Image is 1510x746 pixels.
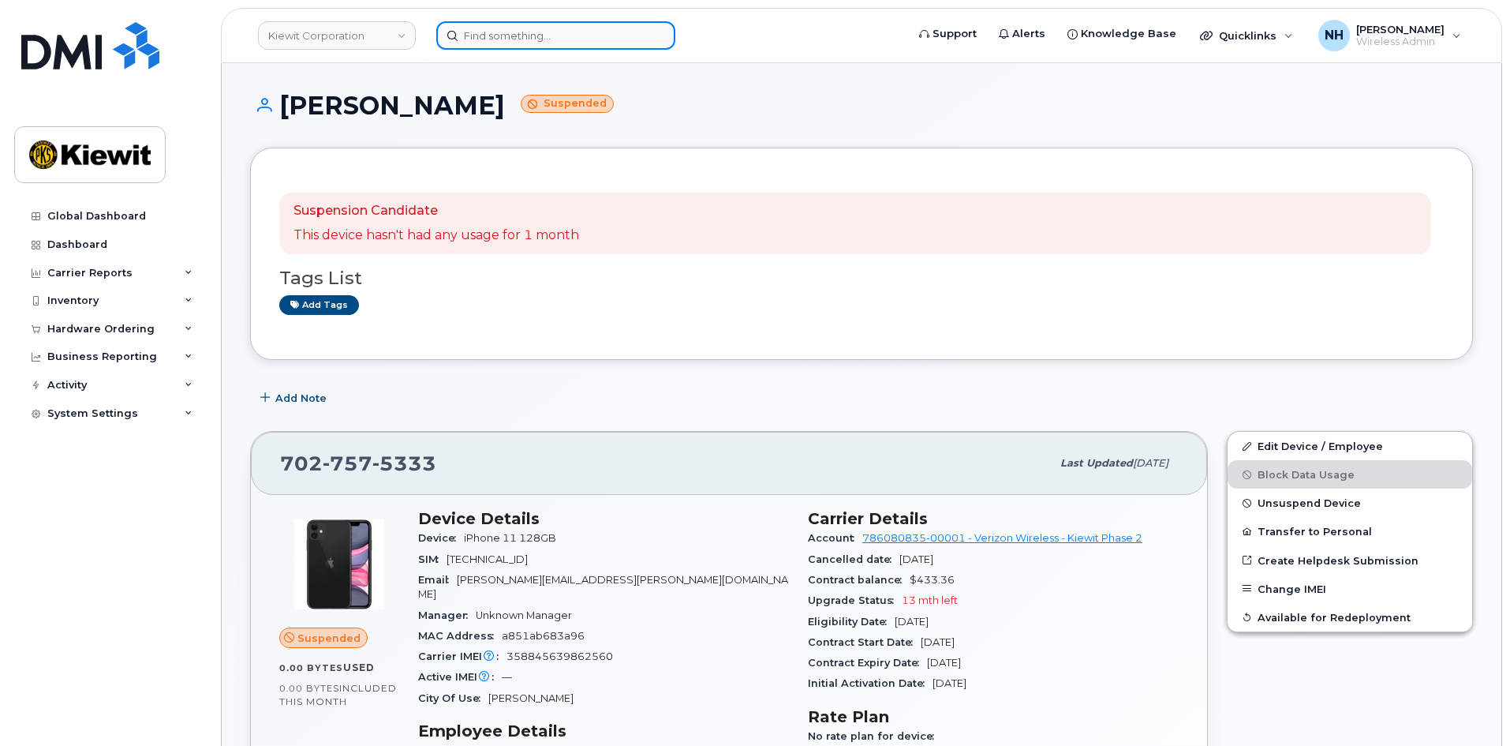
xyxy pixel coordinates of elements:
a: Add tags [279,295,359,315]
span: [DATE] [899,553,933,565]
p: This device hasn't had any usage for 1 month [293,227,579,245]
span: 757 [323,452,372,475]
h3: Tags List [279,268,1444,288]
a: 786080835-00001 - Verizon Wireless - Kiewit Phase 2 [862,532,1142,544]
span: Unknown Manager [476,609,572,621]
iframe: Messenger Launcher [1441,677,1498,734]
span: [TECHNICAL_ID] [447,553,528,565]
span: City Of Use [418,692,488,704]
a: Edit Device / Employee [1228,432,1472,460]
span: 0.00 Bytes [279,662,343,673]
p: Suspension Candidate [293,202,579,220]
span: [PERSON_NAME] [488,692,574,704]
span: Suspended [297,631,361,646]
span: [DATE] [921,636,955,648]
span: Email [418,574,457,586]
span: used [343,662,375,673]
span: 13 mth left [902,594,958,606]
a: Create Helpdesk Submission [1228,546,1472,575]
button: Add Note [250,384,340,412]
button: Change IMEI [1228,575,1472,603]
span: 702 [280,452,436,475]
h1: [PERSON_NAME] [250,92,1473,119]
span: Carrier IMEI [418,650,506,662]
span: — [502,671,512,683]
span: Available for Redeployment [1258,611,1411,623]
button: Unsuspend Device [1228,489,1472,517]
span: Contract Expiry Date [808,657,927,669]
span: included this month [279,682,397,708]
span: [DATE] [895,616,929,628]
span: Contract balance [808,574,910,586]
img: iPhone_11.jpg [292,517,387,612]
span: iPhone 11 128GB [464,532,556,544]
button: Transfer to Personal [1228,517,1472,545]
span: Eligibility Date [808,616,895,628]
span: Device [418,532,464,544]
h3: Carrier Details [808,509,1179,528]
small: Suspended [521,95,614,113]
span: [DATE] [1133,457,1168,469]
h3: Employee Details [418,722,789,740]
span: Contract Start Date [808,636,921,648]
span: Add Note [275,391,327,406]
h3: Device Details [418,509,789,528]
span: [PERSON_NAME][EMAIL_ADDRESS][PERSON_NAME][DOMAIN_NAME] [418,574,788,600]
span: Unsuspend Device [1258,497,1361,509]
span: MAC Address [418,630,502,642]
span: 5333 [372,452,436,475]
button: Block Data Usage [1228,460,1472,489]
span: SIM [418,553,447,565]
span: Manager [418,609,476,621]
span: a851ab683a96 [502,630,585,642]
span: 0.00 Bytes [279,683,339,694]
span: Active IMEI [418,671,502,683]
h3: Rate Plan [808,707,1179,726]
span: Upgrade Status [808,594,902,606]
span: [DATE] [933,677,966,689]
span: Last updated [1060,457,1133,469]
button: Available for Redeployment [1228,603,1472,632]
span: Account [808,532,862,544]
span: Cancelled date [808,553,899,565]
span: $433.36 [910,574,955,586]
span: No rate plan for device [808,730,942,742]
span: 358845639862560 [506,650,613,662]
span: Initial Activation Date [808,677,933,689]
span: [DATE] [927,657,961,669]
